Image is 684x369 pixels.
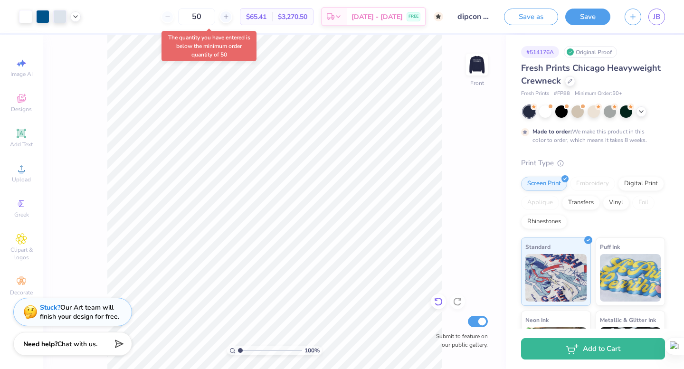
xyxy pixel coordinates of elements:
input: – – [178,8,215,25]
div: Rhinestones [521,215,567,229]
span: # FP88 [554,90,570,98]
span: Upload [12,176,31,183]
span: Fresh Prints Chicago Heavyweight Crewneck [521,62,661,86]
div: Screen Print [521,177,567,191]
div: Original Proof [564,46,617,58]
img: Standard [525,254,587,302]
button: Save [565,9,610,25]
span: Minimum Order: 50 + [575,90,622,98]
div: Foil [632,196,655,210]
div: Front [470,79,484,87]
span: $65.41 [246,12,266,22]
div: Print Type [521,158,665,169]
strong: Made to order: [532,128,572,135]
button: Save as [504,9,558,25]
span: Decorate [10,289,33,296]
span: 100 % [304,346,320,355]
span: FREE [408,13,418,20]
span: Neon Ink [525,315,549,325]
div: Applique [521,196,559,210]
div: Transfers [562,196,600,210]
span: Greek [14,211,29,218]
div: Vinyl [603,196,629,210]
span: JB [653,11,660,22]
span: Puff Ink [600,242,620,252]
button: Add to Cart [521,338,665,360]
span: Image AI [10,70,33,78]
div: Embroidery [570,177,615,191]
span: Metallic & Glitter Ink [600,315,656,325]
label: Submit to feature on our public gallery. [431,332,488,349]
span: [DATE] - [DATE] [351,12,403,22]
div: The quantity you have entered is below the minimum order quantity of 50 [161,31,256,61]
span: Chat with us. [57,340,97,349]
span: Fresh Prints [521,90,549,98]
input: Untitled Design [450,7,497,26]
span: Add Text [10,141,33,148]
a: JB [648,9,665,25]
span: Clipart & logos [5,246,38,261]
span: Standard [525,242,551,252]
img: Front [467,55,486,74]
div: # 514176A [521,46,559,58]
div: Digital Print [618,177,664,191]
img: Puff Ink [600,254,661,302]
strong: Need help? [23,340,57,349]
span: $3,270.50 [278,12,307,22]
div: We make this product in this color to order, which means it takes 8 weeks. [532,127,649,144]
strong: Stuck? [40,303,60,312]
div: Our Art team will finish your design for free. [40,303,119,321]
span: Designs [11,105,32,113]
